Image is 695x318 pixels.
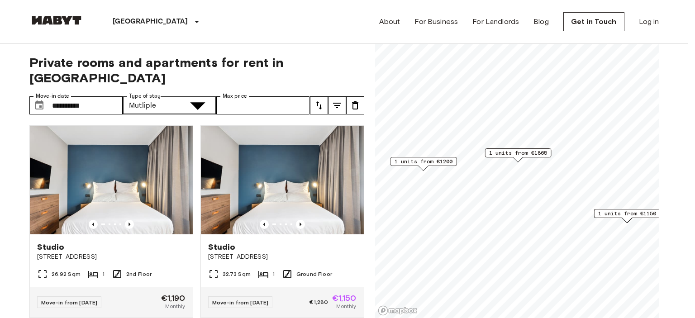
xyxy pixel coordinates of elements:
[332,294,357,302] span: €1,150
[30,96,48,114] button: Choose date, selected date is 1 Nov 2025
[212,299,269,306] span: Move-in from [DATE]
[563,12,624,31] a: Get in Touch
[30,126,193,234] img: Marketing picture of unit DE-01-480-214-01
[272,270,275,278] span: 1
[36,92,69,100] label: Move-in date
[129,92,161,100] label: Type of stay
[489,149,547,157] span: 1 units from €1865
[165,302,185,310] span: Monthly
[223,270,251,278] span: 32.73 Sqm
[37,242,65,252] span: Studio
[309,298,328,306] span: €1,280
[594,209,660,223] div: Map marker
[223,92,247,100] label: Max price
[533,16,549,27] a: Blog
[37,252,186,261] span: [STREET_ADDRESS]
[328,96,346,114] button: tune
[379,16,400,27] a: About
[123,96,180,114] div: Mutliple
[201,126,364,234] img: Marketing picture of unit DE-01-482-008-01
[639,16,659,27] a: Log in
[378,305,418,316] a: Mapbox logo
[296,220,305,229] button: Previous image
[125,220,134,229] button: Previous image
[208,252,357,261] span: [STREET_ADDRESS]
[346,96,364,114] button: tune
[598,209,656,218] span: 1 units from €1150
[390,157,457,171] div: Map marker
[126,270,152,278] span: 2nd Floor
[161,294,186,302] span: €1,190
[336,302,356,310] span: Monthly
[310,96,328,114] button: tune
[208,242,236,252] span: Studio
[29,16,84,25] img: Habyt
[485,148,551,162] div: Map marker
[296,270,332,278] span: Ground Floor
[113,16,188,27] p: [GEOGRAPHIC_DATA]
[394,157,452,166] span: 1 units from €1200
[102,270,105,278] span: 1
[52,270,81,278] span: 26.92 Sqm
[414,16,458,27] a: For Business
[41,299,98,306] span: Move-in from [DATE]
[29,55,364,85] span: Private rooms and apartments for rent in [GEOGRAPHIC_DATA]
[260,220,269,229] button: Previous image
[472,16,519,27] a: For Landlords
[89,220,98,229] button: Previous image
